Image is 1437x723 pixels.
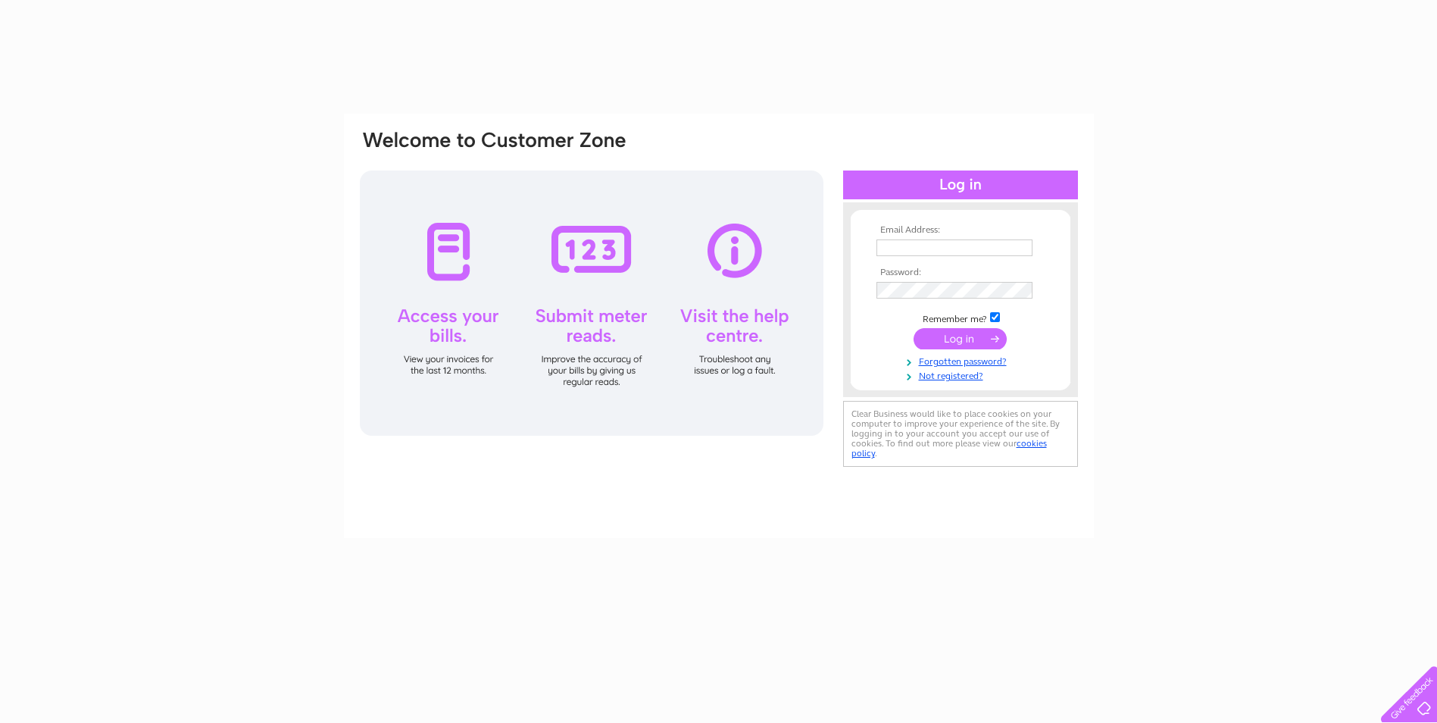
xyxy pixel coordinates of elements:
[851,438,1047,459] a: cookies policy
[873,268,1048,278] th: Password:
[873,310,1048,325] td: Remember me?
[873,225,1048,236] th: Email Address:
[876,353,1048,368] a: Forgotten password?
[876,368,1048,382] a: Not registered?
[914,328,1007,349] input: Submit
[843,401,1078,467] div: Clear Business would like to place cookies on your computer to improve your experience of the sit...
